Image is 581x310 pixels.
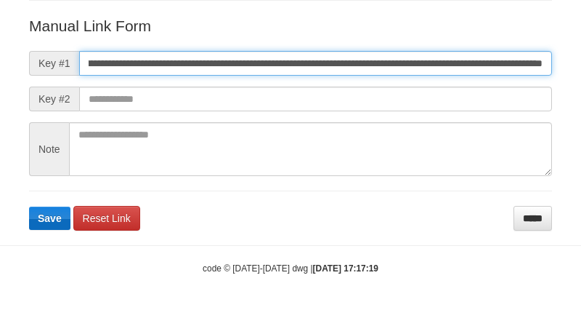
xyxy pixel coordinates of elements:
[83,212,131,224] span: Reset Link
[29,87,79,111] span: Key #2
[29,15,552,36] p: Manual Link Form
[29,207,70,230] button: Save
[38,212,62,224] span: Save
[73,206,140,231] a: Reset Link
[29,51,79,76] span: Key #1
[203,263,378,274] small: code © [DATE]-[DATE] dwg |
[29,122,69,176] span: Note
[313,263,378,274] strong: [DATE] 17:17:19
